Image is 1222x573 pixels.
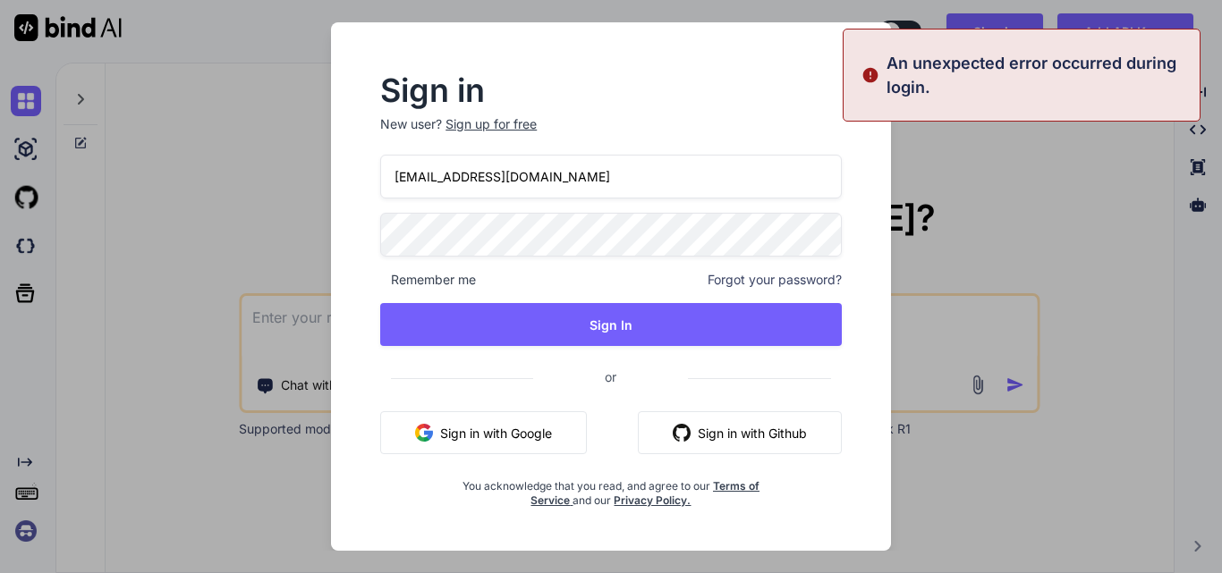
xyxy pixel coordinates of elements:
[614,493,691,507] a: Privacy Policy.
[708,271,842,289] span: Forgot your password?
[446,115,537,133] div: Sign up for free
[673,424,691,442] img: github
[530,479,760,507] a: Terms of Service
[861,51,879,99] img: alert
[380,76,842,105] h2: Sign in
[415,424,433,442] img: google
[380,303,842,346] button: Sign In
[380,271,476,289] span: Remember me
[380,155,842,198] input: Login or Email
[457,468,765,508] div: You acknowledge that you read, and agree to our and our
[533,355,688,399] span: or
[887,51,1189,99] p: An unexpected error occurred during login.
[638,411,842,454] button: Sign in with Github
[380,411,587,454] button: Sign in with Google
[380,115,842,155] p: New user?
